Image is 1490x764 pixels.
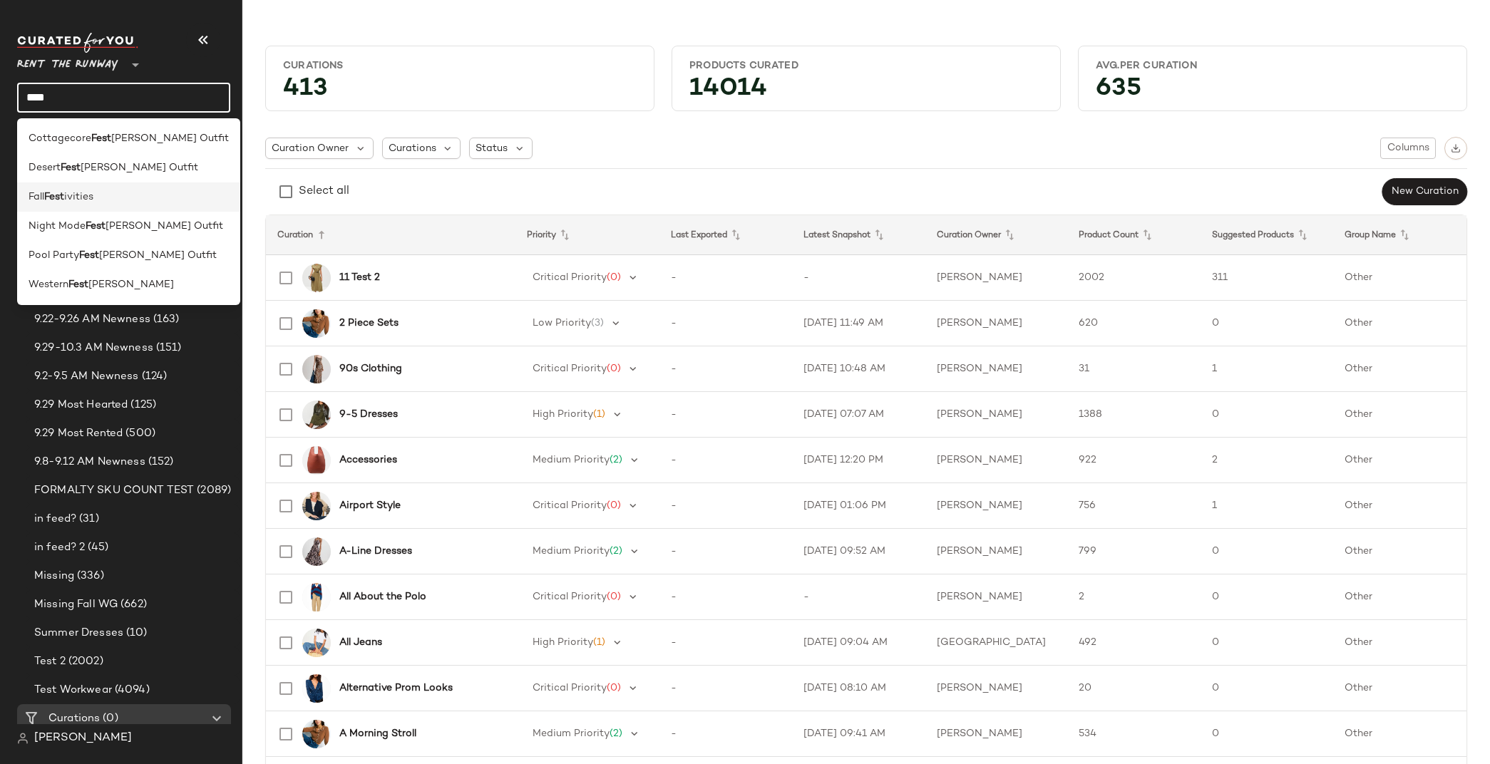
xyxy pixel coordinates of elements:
img: RL236.jpg [302,583,331,611]
span: (2002) [66,654,103,670]
td: 1388 [1067,392,1201,438]
td: 0 [1201,620,1334,666]
th: Suggested Products [1201,215,1334,255]
td: - [792,255,925,301]
b: A-Line Dresses [339,544,412,559]
img: RAN74.jpg [302,720,331,748]
th: Latest Snapshot [792,215,925,255]
td: 534 [1067,711,1201,757]
td: 2 [1067,574,1201,620]
span: (163) [150,311,180,328]
b: 90s Clothing [339,361,402,376]
span: (2) [610,546,622,557]
td: 0 [1201,529,1334,574]
img: APC52.jpg [302,446,331,475]
span: Desert [29,160,61,175]
td: - [659,438,793,483]
td: 492 [1067,620,1201,666]
b: Fest [79,248,99,263]
td: [PERSON_NAME] [925,438,1067,483]
td: - [659,620,793,666]
td: Other [1333,392,1466,438]
td: - [659,666,793,711]
td: [PERSON_NAME] [925,666,1067,711]
span: (0) [607,500,621,511]
span: in feed? [34,511,76,527]
span: 9.22-9.26 AM Newness [34,311,150,328]
td: 0 [1201,574,1334,620]
span: [PERSON_NAME] Outfit [106,219,223,234]
span: (0) [607,363,621,374]
span: Medium Priority [533,728,610,739]
b: 9-5 Dresses [339,407,398,422]
span: High Priority [533,637,593,648]
th: Group Name [1333,215,1466,255]
span: High Priority [533,409,593,420]
span: [PERSON_NAME] Outfit [81,160,198,175]
div: Products Curated [689,59,1043,73]
span: (2089) [194,482,231,499]
b: All About the Polo [339,589,426,604]
td: [GEOGRAPHIC_DATA] [925,620,1067,666]
td: - [792,574,925,620]
td: Other [1333,438,1466,483]
td: 311 [1201,255,1334,301]
span: (3) [591,318,604,329]
td: - [659,529,793,574]
img: BAB58.jpg [302,537,331,566]
td: Other [1333,529,1466,574]
span: (662) [118,597,147,613]
td: [DATE] 09:52 AM [792,529,925,574]
span: (124) [139,368,168,385]
span: (45) [85,540,108,556]
span: Critical Priority [533,272,607,283]
span: Summer Dresses [34,625,123,641]
td: [DATE] 08:10 AM [792,666,925,711]
span: (4094) [112,682,150,698]
th: Curation [266,215,515,255]
img: svg%3e [17,733,29,744]
span: (10) [123,625,148,641]
img: JWC239.jpg [302,401,331,429]
span: 9.2-9.5 AM Newness [34,368,139,385]
span: Missing Fall WG [34,597,118,613]
div: Select all [299,183,349,200]
td: 31 [1067,346,1201,392]
th: Last Exported [659,215,793,255]
td: - [659,346,793,392]
td: [DATE] 11:49 AM [792,301,925,346]
td: 0 [1201,301,1334,346]
b: Fest [68,277,88,292]
td: [PERSON_NAME] [925,483,1067,529]
img: cfy_white_logo.C9jOOHJF.svg [17,33,138,53]
span: (152) [145,454,174,470]
span: Rent the Runway [17,48,118,74]
td: 620 [1067,301,1201,346]
b: Fest [86,219,106,234]
span: Low Priority [533,318,591,329]
td: Other [1333,346,1466,392]
span: (1) [593,409,605,420]
span: (336) [74,568,104,584]
th: Curation Owner [925,215,1067,255]
span: Critical Priority [533,363,607,374]
td: [PERSON_NAME] [925,574,1067,620]
span: (2) [610,455,622,465]
td: [DATE] 01:06 PM [792,483,925,529]
span: [PERSON_NAME] Outfit [111,131,229,146]
span: 9.29 Most Hearted [34,397,128,413]
span: (0) [607,683,621,693]
span: (2) [610,728,622,739]
span: Critical Priority [533,683,607,693]
span: Test Workwear [34,682,112,698]
span: Critical Priority [533,592,607,602]
span: (0) [100,711,118,727]
span: 9.29-10.3 AM Newness [34,340,153,356]
td: Other [1333,255,1466,301]
b: All Jeans [339,635,382,650]
span: (0) [607,272,621,283]
button: New Curation [1382,178,1467,205]
td: Other [1333,666,1466,711]
b: Airport Style [339,498,401,513]
img: SAB44.jpg [302,674,331,703]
